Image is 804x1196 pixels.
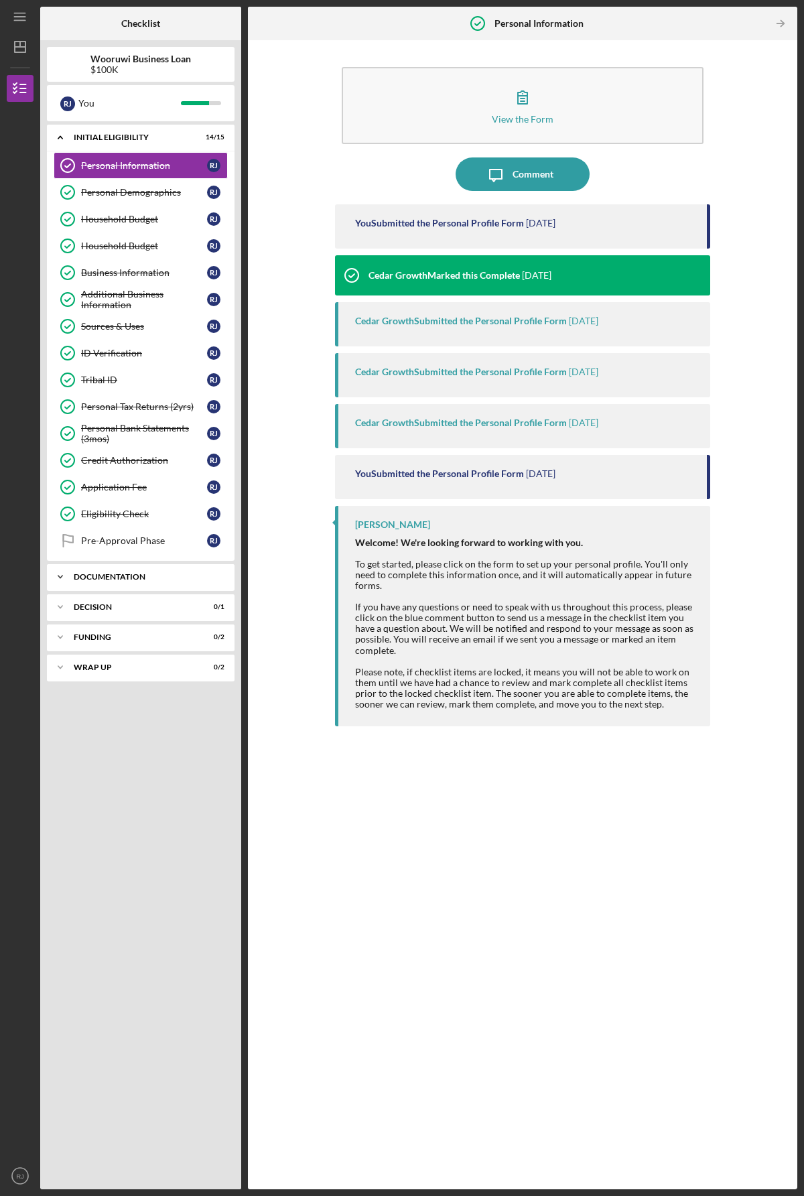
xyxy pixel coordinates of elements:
div: Eligibility Check [81,509,207,519]
div: Funding [74,633,191,641]
button: RJ [7,1162,33,1189]
a: Additional Business InformationRJ [54,286,228,313]
strong: Welcome! We're looking forward to working with you. [355,537,583,548]
div: R J [207,239,220,253]
div: Household Budget [81,241,207,251]
a: Personal Bank Statements (3mos)RJ [54,420,228,447]
a: Personal InformationRJ [54,152,228,179]
div: Additional Business Information [81,289,207,310]
div: 0 / 2 [200,633,224,641]
div: You Submitted the Personal Profile Form [355,468,524,479]
a: Household BudgetRJ [54,206,228,232]
div: R J [207,507,220,521]
a: Application FeeRJ [54,474,228,501]
div: Personal Information [81,160,207,171]
div: Cedar Growth Submitted the Personal Profile Form [355,417,567,428]
div: R J [207,320,220,333]
time: 2024-10-22 21:22 [526,468,555,479]
div: R J [207,373,220,387]
time: 2024-10-23 18:28 [569,316,598,326]
div: R J [207,400,220,413]
div: Business Information [81,267,207,278]
div: Credit Authorization [81,455,207,466]
div: R J [207,186,220,199]
a: Pre-Approval PhaseRJ [54,527,228,554]
div: Personal Bank Statements (3mos) [81,423,207,444]
div: Initial Eligibility [74,133,191,141]
time: 2024-10-23 18:28 [522,270,551,281]
a: Eligibility CheckRJ [54,501,228,527]
b: Personal Information [494,18,584,29]
div: Wrap up [74,663,191,671]
a: Personal DemographicsRJ [54,179,228,206]
a: Business InformationRJ [54,259,228,286]
div: You Submitted the Personal Profile Form [355,218,524,228]
div: $100K [90,64,191,75]
a: Credit AuthorizationRJ [54,447,228,474]
div: To get started, please click on the form to set up your personal profile. You'll only need to com... [355,537,697,710]
text: RJ [16,1173,24,1180]
div: Cedar Growth Submitted the Personal Profile Form [355,367,567,377]
b: Checklist [121,18,160,29]
div: Decision [74,603,191,611]
div: R J [207,454,220,467]
a: Household BudgetRJ [54,232,228,259]
button: View the Form [342,67,703,144]
div: Application Fee [81,482,207,492]
div: R J [60,96,75,111]
b: Wooruwi Business Loan [90,54,191,64]
div: R J [207,159,220,172]
div: R J [207,480,220,494]
div: Tribal ID [81,375,207,385]
div: Comment [513,157,553,191]
a: Sources & UsesRJ [54,313,228,340]
div: You [78,92,181,115]
div: R J [207,293,220,306]
button: Comment [456,157,590,191]
div: ID Verification [81,348,207,358]
div: R J [207,212,220,226]
div: 0 / 2 [200,663,224,671]
div: Cedar Growth Submitted the Personal Profile Form [355,316,567,326]
div: Household Budget [81,214,207,224]
div: R J [207,266,220,279]
div: 0 / 1 [200,603,224,611]
div: Sources & Uses [81,321,207,332]
div: Documentation [74,573,218,581]
a: Tribal IDRJ [54,367,228,393]
div: Personal Tax Returns (2yrs) [81,401,207,412]
div: [PERSON_NAME] [355,519,430,530]
div: R J [207,534,220,547]
a: Personal Tax Returns (2yrs)RJ [54,393,228,420]
div: R J [207,346,220,360]
div: Cedar Growth Marked this Complete [368,270,520,281]
div: 14 / 15 [200,133,224,141]
time: 2024-10-23 19:27 [526,218,555,228]
div: Pre-Approval Phase [81,535,207,546]
div: R J [207,427,220,440]
div: Personal Demographics [81,187,207,198]
time: 2024-10-23 18:28 [569,367,598,377]
a: ID VerificationRJ [54,340,228,367]
time: 2024-10-23 18:28 [569,417,598,428]
div: View the Form [492,114,553,124]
